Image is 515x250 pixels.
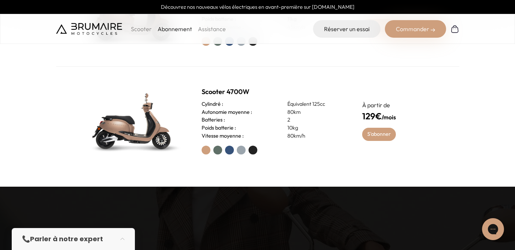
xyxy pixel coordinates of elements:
img: Brumaire Motocycles [56,23,122,35]
a: Assistance [198,25,226,33]
h3: Poids batterie : [202,124,236,132]
a: Réserver un essai [313,20,380,38]
p: 2 [287,116,345,124]
p: 80km/h [287,132,345,140]
img: Panier [450,25,459,33]
img: Scooter Brumaire vert [82,84,184,157]
h2: Scooter 4700W [202,87,344,97]
h3: Vitesse moyenne : [202,132,244,140]
p: 80km [287,108,345,116]
p: Équivalent 125cc [287,100,345,108]
a: S'abonner [362,128,396,141]
img: right-arrow-2.png [431,28,435,32]
h3: Cylindré : [202,100,223,108]
iframe: Gorgias live chat messenger [478,216,508,243]
h4: /mois [362,109,434,123]
p: À partir de [362,101,434,109]
span: 129€ [362,111,382,122]
h3: Batteries : [202,116,225,124]
p: 10kg [287,124,345,132]
h3: Autonomie moyenne : [202,108,252,116]
a: Abonnement [158,25,192,33]
p: Scooter [131,25,152,33]
div: Commander [385,20,446,38]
